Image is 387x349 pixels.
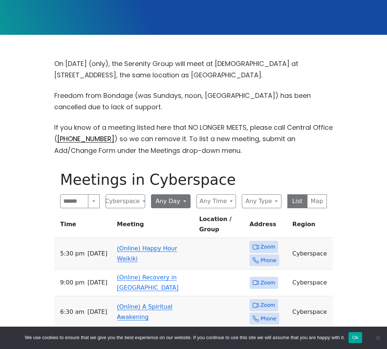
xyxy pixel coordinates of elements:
button: Map [307,194,327,208]
span: 5:30 PM [60,249,85,259]
th: Time [54,214,114,238]
th: Region [290,214,333,238]
button: Search [88,194,100,208]
span: [DATE] [88,249,107,259]
span: 9:00 PM [60,278,85,288]
span: Phone [261,256,276,265]
span: No [374,334,382,341]
p: If you know of a meeting listed here that NO LONGER MEETS, please call Central Office ( ) so we c... [54,122,333,157]
p: On [DATE] (only), the Serenity Group will meet at [DEMOGRAPHIC_DATA] at [STREET_ADDRESS], the sam... [54,58,333,81]
td: Cyberspace [290,238,333,269]
button: Any Day [151,194,191,208]
span: Phone [261,314,276,323]
span: 6:30 AM [60,307,84,317]
td: Cyberspace [290,296,333,328]
span: [DATE] [88,278,107,288]
a: (Online) A Spiritual Awakening [117,303,173,320]
a: (Online) Happy Hour Waikiki [117,245,177,262]
a: [PHONE_NUMBER] [57,134,114,143]
span: Zoom [261,242,275,251]
button: Any Type [242,194,281,208]
a: (Online) Recovery in [GEOGRAPHIC_DATA] [117,274,178,291]
th: Meeting [114,214,196,238]
p: Freedom from Bondage (was Sundays, noon, [GEOGRAPHIC_DATA]) has been cancelled due to lack of sup... [54,90,333,113]
button: Cyberspace [106,194,145,208]
span: Zoom [261,301,275,310]
td: Cyberspace [290,269,333,296]
h1: Meetings in Cyberspace [60,171,327,188]
button: Ok [349,332,362,343]
button: List [287,194,307,208]
span: [DATE] [87,307,107,317]
input: Search [60,194,88,208]
th: Address [247,214,290,238]
button: Any Time [196,194,236,208]
th: Location / Group [196,214,246,238]
span: We use cookies to ensure that we give you the best experience on our website. If you continue to ... [25,334,345,341]
span: Zoom [261,278,275,287]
